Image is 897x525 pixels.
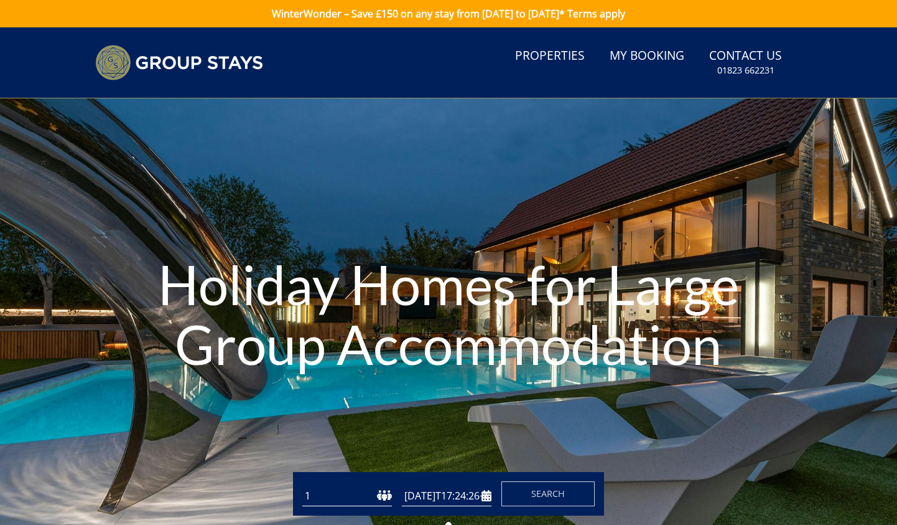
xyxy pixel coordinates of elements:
[717,64,774,77] small: 01823 662231
[704,42,787,83] a: Contact Us01823 662231
[134,230,762,398] h1: Holiday Homes for Large Group Accommodation
[510,42,590,70] a: Properties
[501,481,595,506] button: Search
[531,488,565,499] span: Search
[605,42,689,70] a: My Booking
[402,486,491,506] input: Arrival Date
[95,45,263,80] img: Group Stays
